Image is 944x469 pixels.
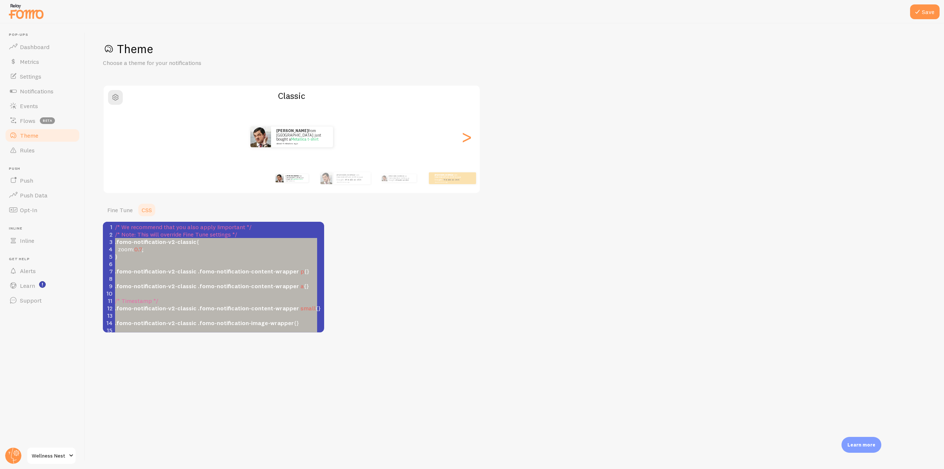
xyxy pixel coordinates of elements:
a: Metallica t-shirt [346,178,361,181]
a: Learn [4,278,80,293]
div: 13 [103,312,114,319]
svg: <p>Watch New Feature Tutorials!</p> [39,281,46,288]
div: 10 [103,290,114,297]
a: Opt-In [4,203,80,217]
span: {} [115,319,299,327]
div: 14 [103,319,114,327]
p: from [GEOGRAPHIC_DATA] just bought a [276,129,328,145]
a: Alerts [4,263,80,278]
span: Push [20,177,33,184]
a: Theme [4,128,80,143]
a: Metrics [4,54,80,69]
div: 8 [103,275,114,282]
span: .fomo-notification-v2-classic [115,304,197,312]
div: 1 [103,223,114,231]
span: /* We recommend that you also apply !important */ [115,223,251,231]
span: Inline [20,237,34,244]
span: Settings [20,73,41,80]
div: 7 [103,268,114,275]
img: Fomo [320,172,332,184]
small: about 4 minutes ago [337,181,367,183]
span: .fomo-notification-image-wrapper [198,319,294,327]
a: Wellness Nest [27,447,76,465]
div: 4 [103,245,114,253]
span: .fomo-notification-content-wrapper [198,304,299,312]
span: .fomo-notification-v2-classic [115,319,197,327]
a: Settings [4,69,80,84]
a: Inline [4,233,80,248]
span: Dashboard [20,43,49,51]
p: from [GEOGRAPHIC_DATA] just bought a [389,174,413,182]
span: {} [115,268,309,275]
a: CSS [137,203,156,217]
span: Inline [9,226,80,231]
div: Learn more [841,437,881,453]
p: from [GEOGRAPHIC_DATA] just bought a [286,175,306,181]
span: Theme [20,132,38,139]
span: .fomo-notification-v2-classic [115,282,197,290]
div: 11 [103,297,114,304]
a: Fine Tune [103,203,137,217]
a: Rules [4,143,80,158]
div: 15 [103,327,114,334]
strong: [PERSON_NAME] [435,173,452,176]
p: from [GEOGRAPHIC_DATA] just bought a [435,173,464,183]
span: : ; [115,245,143,253]
div: 12 [103,304,114,312]
span: /* Timestamp */ [115,297,158,304]
p: Learn more [847,441,875,448]
a: Flows beta [4,113,80,128]
img: fomo-relay-logo-orange.svg [8,2,45,21]
div: 9 [103,282,114,290]
a: Metallica t-shirt [396,179,409,181]
span: Push [9,166,80,171]
strong: [PERSON_NAME] [286,175,299,177]
span: Notifications [20,87,53,95]
h2: Classic [104,90,480,101]
div: 3 [103,238,114,245]
span: /* Note: This will override Fine Tune settings */ [115,231,237,238]
a: Metallica t-shirt [292,178,303,180]
a: Metallica t-shirt [444,178,459,181]
span: Alerts [20,267,36,275]
span: .fomo-notification-content-wrapper [198,282,299,290]
strong: [PERSON_NAME] [389,175,403,177]
small: about 4 minutes ago [286,180,306,182]
span: Wellness Nest [32,451,67,460]
span: beta [40,117,55,124]
a: Notifications [4,84,80,99]
a: Metallica t-shirt [291,137,319,142]
span: {} [115,304,321,312]
span: Push Data [20,192,48,199]
span: .fomo-notification-v2-classic [115,238,197,245]
span: Flows [20,117,35,124]
span: p [301,268,304,275]
span: Events [20,102,38,110]
a: Push Data [4,188,80,203]
a: Dashboard [4,39,80,54]
strong: [PERSON_NAME] [337,173,354,176]
span: } [115,253,118,260]
span: a [301,282,304,290]
div: 5 [103,253,114,260]
div: Next slide [462,110,471,163]
p: from [GEOGRAPHIC_DATA] just bought a [337,173,368,183]
span: zoom [118,245,133,253]
span: .fomo-notification-v2-classic [115,268,197,275]
span: Support [20,297,42,304]
span: .fomo-notification-content-wrapper [198,268,299,275]
strong: [PERSON_NAME] [276,128,308,133]
small: about 4 minutes ago [276,142,326,145]
span: Metrics [20,58,39,65]
img: Fomo [250,127,271,147]
span: {} [115,282,309,290]
span: Opt-In [20,206,37,214]
span: small [301,304,316,312]
small: about 4 minutes ago [435,181,464,183]
div: 6 [103,260,114,268]
span: Get Help [9,257,80,262]
span: Rules [20,146,35,154]
span: 0.7 [134,245,142,253]
a: Events [4,99,80,113]
span: { [115,238,199,245]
